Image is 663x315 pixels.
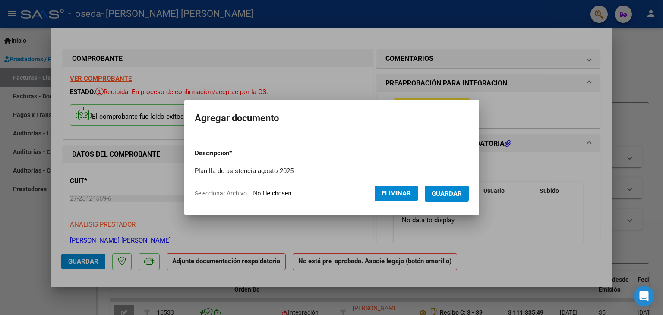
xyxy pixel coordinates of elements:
span: Seleccionar Archivo [195,190,247,197]
p: Descripcion [195,148,277,158]
div: Open Intercom Messenger [634,286,654,306]
button: Guardar [425,186,469,202]
span: Guardar [432,190,462,198]
h2: Agregar documento [195,110,469,126]
button: Eliminar [375,186,418,201]
span: Eliminar [382,189,411,197]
